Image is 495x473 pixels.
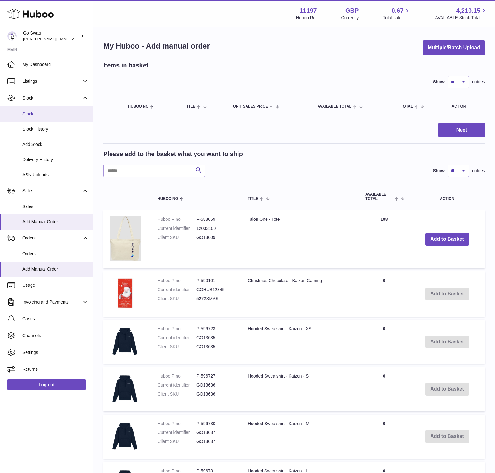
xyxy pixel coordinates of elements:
dd: GO13636 [196,391,235,397]
label: Show [433,79,445,85]
dd: 5272XMAS [196,296,235,302]
dt: Client SKU [158,438,196,444]
span: Total sales [383,15,411,21]
span: [PERSON_NAME][EMAIL_ADDRESS][DOMAIN_NAME] [23,36,125,41]
strong: GBP [345,7,359,15]
span: Delivery History [22,157,88,163]
span: Stock History [22,126,88,132]
dt: Current identifier [158,382,196,388]
td: Talon One - Tote [242,210,359,268]
dt: Current identifier [158,429,196,435]
span: Unit Sales Price [233,104,268,109]
dd: P-596723 [196,326,235,332]
span: AVAILABLE Total [365,192,393,201]
div: Currency [341,15,359,21]
img: Hooded Sweatshirt - Kaizen - XS [110,326,141,356]
span: Huboo no [158,197,178,201]
a: Log out [7,379,86,390]
span: Add Stock [22,141,88,147]
dt: Huboo P no [158,278,196,284]
dt: Current identifier [158,335,196,341]
dd: P-583059 [196,216,235,222]
span: Orders [22,235,82,241]
a: 4,210.15 AVAILABLE Stock Total [435,7,488,21]
th: Action [409,186,485,207]
dd: P-596730 [196,421,235,427]
button: Multiple/Batch Upload [423,40,485,55]
dd: GO13637 [196,429,235,435]
dt: Client SKU [158,234,196,240]
span: AVAILABLE Total [318,104,351,109]
span: Orders [22,251,88,257]
img: Christmas Chocolate - Kaizen Gaming [110,278,141,309]
span: Returns [22,366,88,372]
div: Go Swag [23,30,79,42]
span: ASN Uploads [22,172,88,178]
span: entries [472,168,485,174]
dt: Huboo P no [158,326,196,332]
dt: Current identifier [158,225,196,231]
dd: GO13637 [196,438,235,444]
dd: P-590101 [196,278,235,284]
dt: Client SKU [158,391,196,397]
span: Add Manual Order [22,219,88,225]
span: entries [472,79,485,85]
dd: GO13635 [196,344,235,350]
button: Add to Basket [425,233,469,246]
span: Cases [22,316,88,322]
td: Hooded Sweatshirt - Kaizen - S [242,367,359,411]
span: Listings [22,78,82,84]
td: Christmas Chocolate - Kaizen Gaming [242,271,359,317]
span: Total [401,104,413,109]
dt: Client SKU [158,344,196,350]
dd: P-596727 [196,373,235,379]
span: Settings [22,350,88,355]
span: Sales [22,204,88,210]
dt: Huboo P no [158,421,196,427]
td: Hooded Sweatshirt - Kaizen - XS [242,320,359,364]
div: Huboo Ref [296,15,317,21]
td: 0 [359,415,409,459]
span: Invoicing and Payments [22,299,82,305]
dd: GO13609 [196,234,235,240]
td: Hooded Sweatshirt - Kaizen - M [242,415,359,459]
dt: Client SKU [158,296,196,302]
label: Show [433,168,445,174]
a: 0.67 Total sales [383,7,411,21]
span: AVAILABLE Stock Total [435,15,488,21]
button: Next [438,123,485,137]
td: 198 [359,210,409,268]
td: 0 [359,367,409,411]
strong: 11197 [299,7,317,15]
span: Title [185,104,195,109]
span: 0.67 [392,7,404,15]
img: Hooded Sweatshirt - Kaizen - S [110,373,141,404]
span: Huboo no [128,104,148,109]
span: Channels [22,333,88,339]
h2: Items in basket [103,61,148,70]
td: 0 [359,320,409,364]
dt: Current identifier [158,287,196,293]
h2: Please add to the basket what you want to ship [103,150,243,158]
h1: My Huboo - Add manual order [103,41,210,51]
img: Hooded Sweatshirt - Kaizen - M [110,421,141,451]
img: Talon One - Tote [110,216,141,261]
span: Usage [22,282,88,288]
div: Action [452,104,479,109]
td: 0 [359,271,409,317]
span: Stock [22,95,82,101]
dd: GO13636 [196,382,235,388]
span: My Dashboard [22,62,88,67]
dd: GO13635 [196,335,235,341]
dt: Huboo P no [158,373,196,379]
span: Stock [22,111,88,117]
dt: Huboo P no [158,216,196,222]
span: Add Manual Order [22,266,88,272]
dd: GOHUB12345 [196,287,235,293]
span: 4,210.15 [456,7,480,15]
img: leigh@goswag.com [7,31,17,41]
span: Title [248,197,258,201]
span: Sales [22,188,82,194]
dd: 12033100 [196,225,235,231]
